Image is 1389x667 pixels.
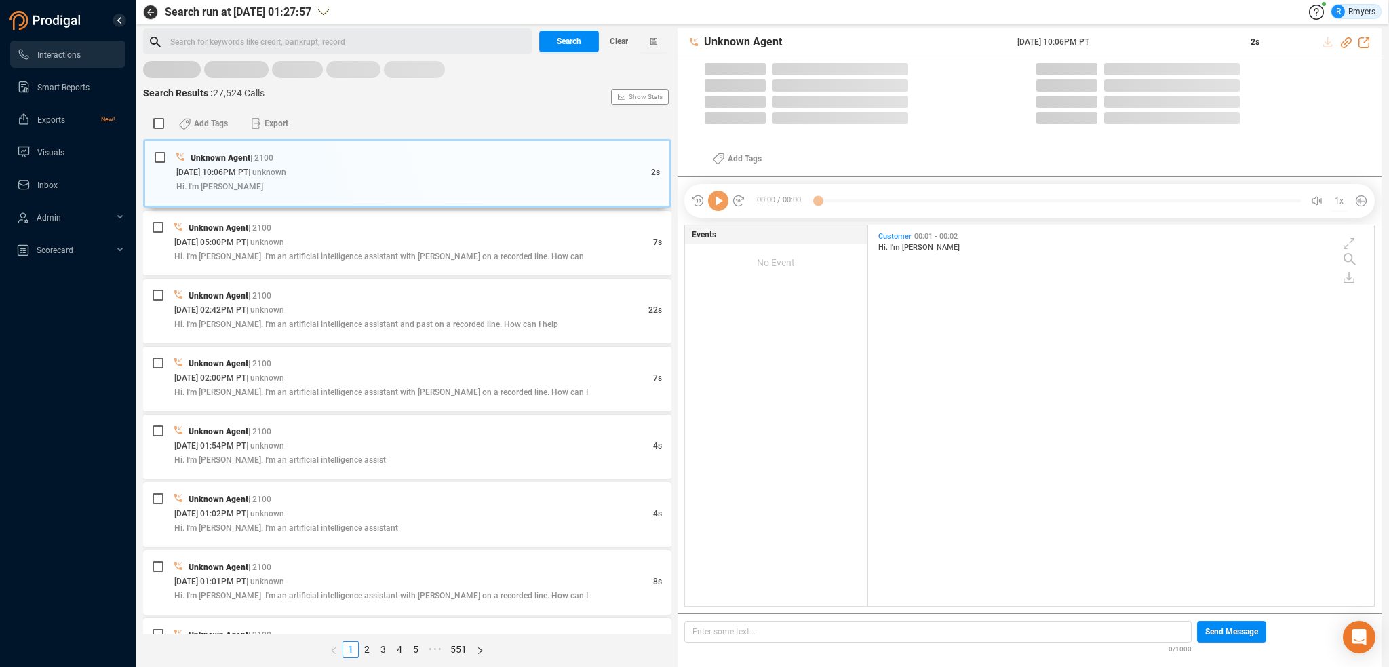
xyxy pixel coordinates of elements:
[189,630,248,640] span: Unknown Agent
[174,523,398,533] span: Hi. I'm [PERSON_NAME]. I'm an artificial intelligence assistant
[343,641,359,658] li: 1
[250,153,273,163] span: | 2100
[248,168,286,177] span: | unknown
[1205,621,1258,643] span: Send Message
[189,563,248,572] span: Unknown Agent
[143,139,671,208] div: Unknown Agent| 2100[DATE] 10:06PM PT| unknown2sHi. I'm [PERSON_NAME]
[375,641,391,658] li: 3
[890,243,902,252] span: I'm
[174,305,246,315] span: [DATE] 02:42PM PT
[10,41,125,68] li: Interactions
[189,223,248,233] span: Unknown Agent
[174,387,588,397] span: Hi. I'm [PERSON_NAME]. I'm an artificial intelligence assistant with [PERSON_NAME] on a recorded ...
[359,641,375,658] li: 2
[878,232,912,241] span: Customer
[265,113,288,134] span: Export
[174,320,558,329] span: Hi. I'm [PERSON_NAME]. I'm an artificial intelligence assistant and past on a recorded line. How ...
[174,237,246,247] span: [DATE] 05:00PM PT
[174,441,246,451] span: [DATE] 01:54PM PT
[246,577,284,586] span: | unknown
[685,244,867,281] div: No Event
[174,577,246,586] span: [DATE] 01:01PM PT
[189,427,248,436] span: Unknown Agent
[611,89,669,105] button: Show Stats
[189,495,248,504] span: Unknown Agent
[653,237,662,247] span: 7s
[174,373,246,383] span: [DATE] 02:00PM PT
[424,641,446,658] li: Next 5 Pages
[176,168,248,177] span: [DATE] 10:06PM PT
[37,148,64,157] span: Visuals
[17,41,115,68] a: Interactions
[101,106,115,133] span: New!
[539,31,599,52] button: Search
[343,642,358,657] a: 1
[143,211,671,275] div: Unknown Agent| 2100[DATE] 05:00PM PT| unknown7sHi. I'm [PERSON_NAME]. I'm an artificial intellige...
[37,50,81,60] span: Interactions
[692,229,716,241] span: Events
[471,641,489,658] li: Next Page
[37,83,90,92] span: Smart Reports
[171,113,236,134] button: Add Tags
[1331,5,1375,18] div: Rmyers
[17,73,115,100] a: Smart Reports
[408,642,423,657] a: 5
[17,138,115,166] a: Visuals
[174,509,246,518] span: [DATE] 01:02PM PT
[557,31,581,52] span: Search
[143,415,671,479] div: Unknown Agent| 2100[DATE] 01:54PM PT| unknown4sHi. I'm [PERSON_NAME]. I'm an artificial intellige...
[248,563,271,572] span: | 2100
[246,305,284,315] span: | unknown
[1169,643,1192,654] span: 0/1000
[325,641,343,658] li: Previous Page
[1336,5,1341,18] span: R
[705,148,770,170] button: Add Tags
[653,373,662,383] span: 7s
[176,182,263,191] span: Hi. I'm [PERSON_NAME]
[1251,37,1259,47] span: 2s
[1017,36,1234,48] span: [DATE] 10:06PM PT
[246,237,284,247] span: | unknown
[1197,621,1266,643] button: Send Message
[446,642,471,657] a: 551
[191,153,250,163] span: Unknown Agent
[653,441,662,451] span: 4s
[189,291,248,301] span: Unknown Agent
[248,291,271,301] span: | 2100
[248,495,271,504] span: | 2100
[10,171,125,198] li: Inbox
[165,4,311,20] span: Search run at [DATE] 01:27:57
[471,641,489,658] button: right
[246,441,284,451] span: | unknown
[392,642,407,657] a: 4
[37,213,61,223] span: Admin
[1343,621,1375,653] div: Open Intercom Messenger
[246,373,284,383] span: | unknown
[875,229,1374,605] div: grid
[10,73,125,100] li: Smart Reports
[37,180,58,190] span: Inbox
[651,168,660,177] span: 2s
[248,223,271,233] span: | 2100
[359,642,374,657] a: 2
[248,359,271,368] span: | 2100
[653,577,662,586] span: 8s
[424,641,446,658] span: •••
[629,16,663,178] span: Show Stats
[476,647,484,655] span: right
[9,11,84,30] img: prodigal-logo
[174,455,386,465] span: Hi. I'm [PERSON_NAME]. I'm an artificial intelligence assist
[174,252,584,261] span: Hi. I'm [PERSON_NAME]. I'm an artificial intelligence assistant with [PERSON_NAME] on a recorded ...
[446,641,471,658] li: 551
[391,641,408,658] li: 4
[610,31,628,52] span: Clear
[648,305,662,315] span: 22s
[408,641,424,658] li: 5
[243,113,296,134] button: Export
[37,246,73,255] span: Scorecard
[325,641,343,658] button: left
[912,232,960,241] span: 00:01 - 00:02
[248,630,271,640] span: | 2100
[704,34,1015,50] span: Unknown Agent
[246,509,284,518] span: | unknown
